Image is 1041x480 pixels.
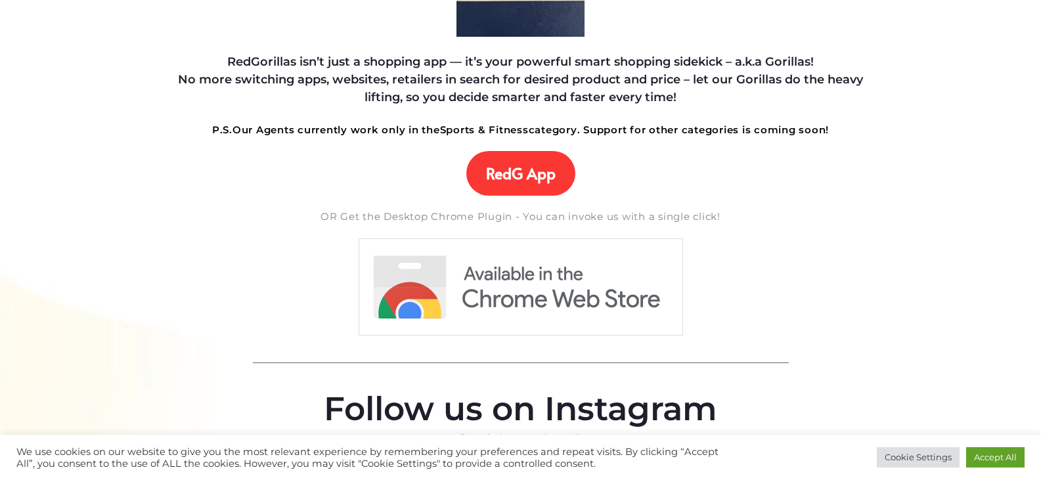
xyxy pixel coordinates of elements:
[212,123,829,136] strong: Our Agents currently work only in the category. Support for other categories is coming soon!
[164,430,878,446] h6: People love us there !!!
[466,151,575,196] a: RedG App
[164,53,878,106] h4: RedGorillas isn’t just a shopping app — it’s your powerful smart shopping sidekick – a.k.a Gorill...
[16,446,722,469] div: We use cookies on our website to give you the most relevant experience by remembering your prefer...
[877,447,960,468] a: Cookie Settings
[358,238,684,336] img: RedGorillas Shopping App!
[212,123,233,136] strong: P.S.
[164,209,878,225] h5: OR Get the Desktop Chrome Plugin - You can invoke us with a single click!
[164,389,878,429] h2: Follow us on Instagram
[966,447,1025,468] a: Accept All
[440,123,529,136] strong: Sports & Fitness
[486,164,556,183] span: RedG App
